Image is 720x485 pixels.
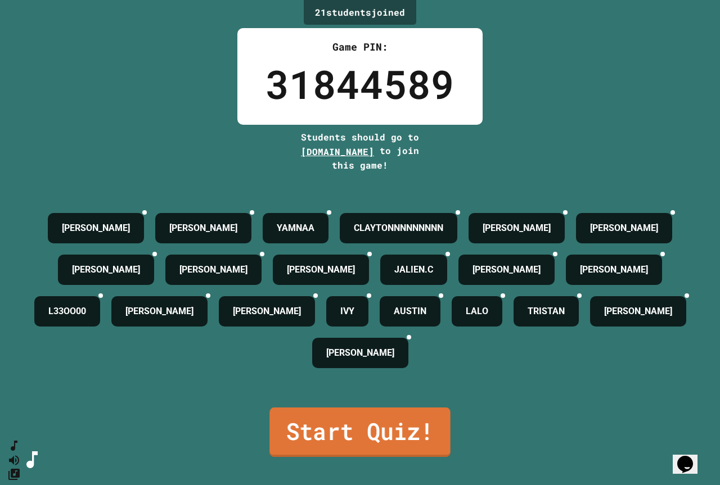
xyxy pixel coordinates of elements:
h4: IVY [340,305,354,318]
h4: [PERSON_NAME] [326,346,394,360]
div: Game PIN: [265,39,454,55]
h4: CLAYTONNNNNNNNN [354,221,443,235]
button: Change Music [7,467,21,481]
h4: [PERSON_NAME] [590,221,658,235]
button: SpeedDial basic example [7,439,21,453]
h4: [PERSON_NAME] [483,221,551,235]
h4: TRISTAN [528,305,565,318]
h4: [PERSON_NAME] [125,305,193,318]
h4: [PERSON_NAME] [287,263,355,277]
h4: [PERSON_NAME] [169,221,237,235]
h4: [PERSON_NAME] [604,305,672,318]
div: Students should go to to join this game! [290,130,430,172]
h4: LALO [466,305,488,318]
h4: L33OO00 [48,305,86,318]
h4: [PERSON_NAME] [72,263,140,277]
h4: [PERSON_NAME] [62,221,130,235]
h4: [PERSON_NAME] [233,305,301,318]
h4: YAMNAA [277,221,314,235]
button: Mute music [7,453,21,467]
h4: [PERSON_NAME] [179,263,247,277]
h4: AUSTIN [394,305,426,318]
iframe: chat widget [673,440,709,474]
h4: [PERSON_NAME] [580,263,648,277]
h4: JALIEN.C [394,263,433,277]
a: Start Quiz! [269,407,450,457]
h4: [PERSON_NAME] [472,263,541,277]
div: 31844589 [265,55,454,114]
span: [DOMAIN_NAME] [301,146,374,157]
